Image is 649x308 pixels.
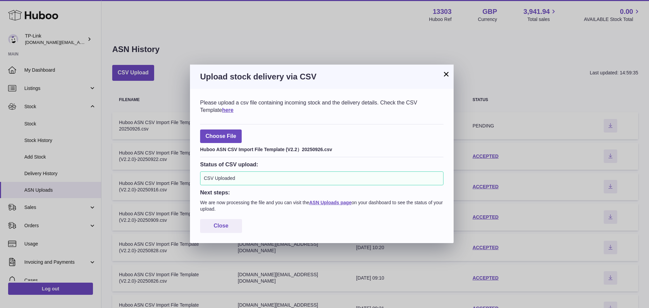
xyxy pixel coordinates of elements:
[442,70,450,78] button: ×
[200,161,443,168] h3: Status of CSV upload:
[200,171,443,185] div: CSV Uploaded
[214,223,229,229] span: Close
[200,99,443,114] div: Please upload a csv file containing incoming stock and the delivery details. Check the CSV Template
[222,107,234,113] a: here
[200,189,443,196] h3: Next steps:
[200,71,443,82] h3: Upload stock delivery via CSV
[200,145,443,153] div: Huboo ASN CSV Import File Template (V2.2）20250926.csv
[200,129,242,143] span: Choose File
[200,219,242,233] button: Close
[309,200,352,205] a: ASN Uploads page
[200,199,443,212] p: We are now processing the file and you can visit the on your dashboard to see the status of your ...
